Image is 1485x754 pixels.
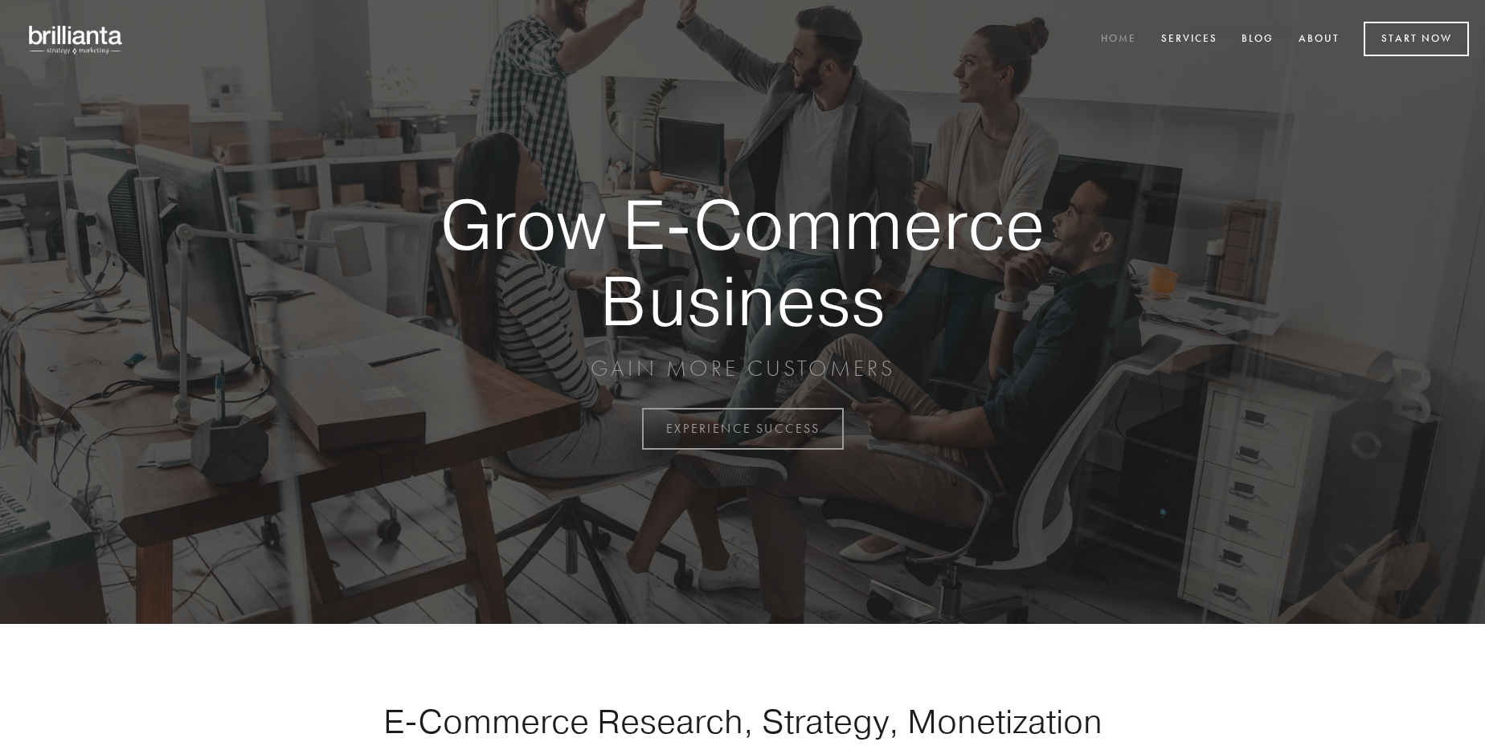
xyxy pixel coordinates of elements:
a: Services [1151,26,1228,53]
a: About [1288,26,1350,53]
a: Home [1090,26,1147,53]
a: EXPERIENCE SUCCESS [642,408,844,450]
strong: Grow E-Commerce Business [384,186,1101,338]
a: Blog [1231,26,1284,53]
img: brillianta - research, strategy, marketing [16,16,137,63]
a: Start Now [1364,22,1469,56]
p: GAIN MORE CUSTOMERS [384,354,1101,383]
h1: E-Commerce Research, Strategy, Monetization [333,701,1152,741]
